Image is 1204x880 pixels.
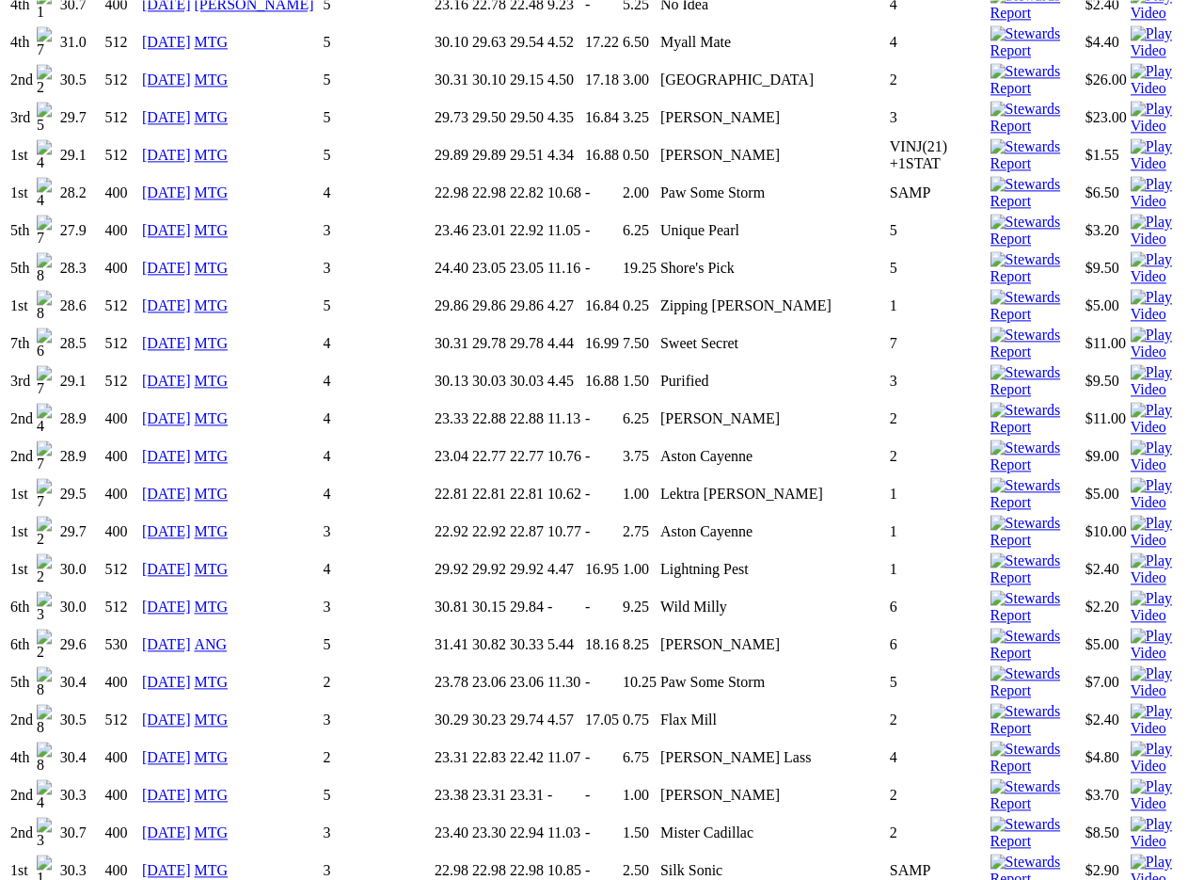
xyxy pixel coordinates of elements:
[195,599,229,615] a: MTG
[322,100,432,136] td: 5
[1085,137,1128,173] td: $1.55
[1131,703,1194,737] img: Play Video
[990,703,1082,737] img: Stewards Report
[1131,795,1194,811] a: View replay
[37,666,56,698] img: 8
[990,289,1082,323] img: Stewards Report
[142,34,191,50] a: [DATE]
[1131,816,1194,850] img: Play Video
[37,26,56,58] img: 7
[37,591,56,623] img: 3
[1085,288,1128,324] td: $5.00
[37,478,56,510] img: 7
[37,553,56,585] img: 2
[889,250,988,286] td: 5
[142,297,191,313] a: [DATE]
[195,373,229,389] a: MTG
[195,824,229,840] a: MTG
[1131,63,1194,97] img: Play Video
[59,137,103,173] td: 29.1
[990,138,1082,172] img: Stewards Report
[889,326,988,361] td: 7
[195,523,229,539] a: MTG
[659,24,887,60] td: Myall Mate
[1131,741,1194,775] img: Play Video
[195,109,229,125] a: MTG
[59,62,103,98] td: 30.5
[322,250,432,286] td: 3
[9,288,34,324] td: 1st
[547,100,582,136] td: 4.35
[322,62,432,98] td: 5
[471,175,507,211] td: 22.98
[990,816,1082,850] img: Stewards Report
[37,215,56,247] img: 7
[142,787,191,803] a: [DATE]
[584,137,620,173] td: 16.88
[547,175,582,211] td: 10.68
[509,62,545,98] td: 29.15
[1131,42,1194,58] a: View replay
[59,326,103,361] td: 28.5
[990,440,1082,473] img: Stewards Report
[889,100,988,136] td: 3
[142,636,191,652] a: [DATE]
[1131,552,1194,586] img: Play Video
[547,250,582,286] td: 11.16
[1131,402,1194,436] img: Play Video
[1131,344,1194,360] a: View replay
[990,101,1082,135] img: Stewards Report
[142,448,191,464] a: [DATE]
[990,741,1082,775] img: Stewards Report
[103,326,139,361] td: 512
[471,363,507,399] td: 30.03
[471,213,507,248] td: 23.01
[622,24,657,60] td: 6.50
[9,250,34,286] td: 5th
[990,552,1082,586] img: Stewards Report
[1131,569,1194,585] a: View replay
[37,290,56,322] img: 8
[1131,778,1194,812] img: Play Video
[1131,758,1194,774] a: View replay
[659,137,887,173] td: [PERSON_NAME]
[103,250,139,286] td: 400
[142,862,191,878] a: [DATE]
[37,64,56,96] img: 2
[103,62,139,98] td: 512
[1131,515,1194,549] img: Play Video
[142,749,191,765] a: [DATE]
[509,213,545,248] td: 22.92
[1131,80,1194,96] a: View replay
[547,401,582,437] td: 11.13
[1085,175,1128,211] td: $6.50
[434,288,469,324] td: 29.86
[1131,665,1194,699] img: Play Video
[471,401,507,437] td: 22.88
[1131,477,1194,511] img: Play Video
[622,326,657,361] td: 7.50
[622,62,657,98] td: 3.00
[37,139,56,171] img: 4
[584,288,620,324] td: 16.84
[547,363,582,399] td: 4.45
[471,326,507,361] td: 29.78
[195,72,229,88] a: MTG
[1131,25,1194,59] img: Play Video
[471,100,507,136] td: 29.50
[471,62,507,98] td: 30.10
[889,288,988,324] td: 1
[9,213,34,248] td: 5th
[37,177,56,209] img: 4
[622,213,657,248] td: 6.25
[1131,682,1194,698] a: View replay
[547,213,582,248] td: 11.05
[142,373,191,389] a: [DATE]
[547,288,582,324] td: 4.27
[659,250,887,286] td: Shore's Pick
[103,213,139,248] td: 400
[584,213,620,248] td: -
[1131,101,1194,135] img: Play Video
[1131,833,1194,849] a: View replay
[322,175,432,211] td: 4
